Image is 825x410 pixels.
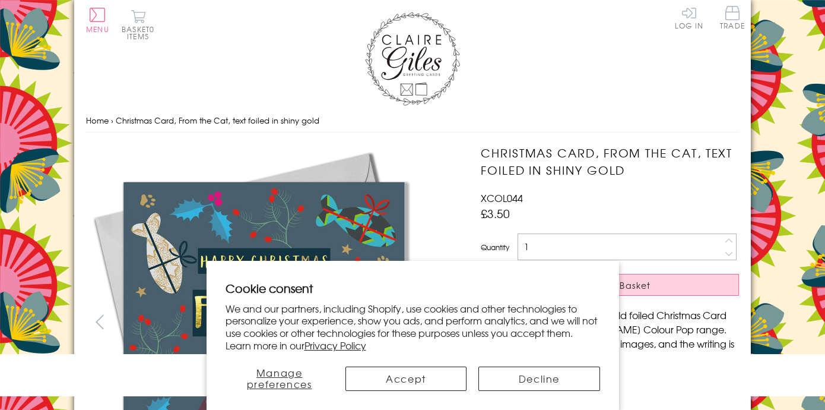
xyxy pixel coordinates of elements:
[720,6,745,29] span: Trade
[247,365,312,391] span: Manage preferences
[481,144,739,179] h1: Christmas Card, From the Cat, text foiled in shiny gold
[122,10,154,40] button: Basket0 items
[481,242,509,253] label: Quantity
[86,24,109,34] span: Menu
[478,367,599,391] button: Decline
[304,338,366,352] a: Privacy Policy
[226,302,600,352] p: We and our partners, including Shopify, use cookies and other technologies to personalize your ex...
[365,12,460,106] img: Claire Giles Greetings Cards
[481,205,510,222] span: £3.50
[116,115,319,126] span: Christmas Card, From the Cat, text foiled in shiny gold
[86,308,113,335] button: prev
[111,115,113,126] span: ›
[481,191,523,205] span: XCOL044
[675,6,703,29] a: Log In
[86,115,109,126] a: Home
[127,24,154,42] span: 0 items
[345,367,467,391] button: Accept
[720,6,745,31] a: Trade
[86,8,109,33] button: Menu
[86,109,739,133] nav: breadcrumbs
[226,367,334,391] button: Manage preferences
[226,280,600,297] h2: Cookie consent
